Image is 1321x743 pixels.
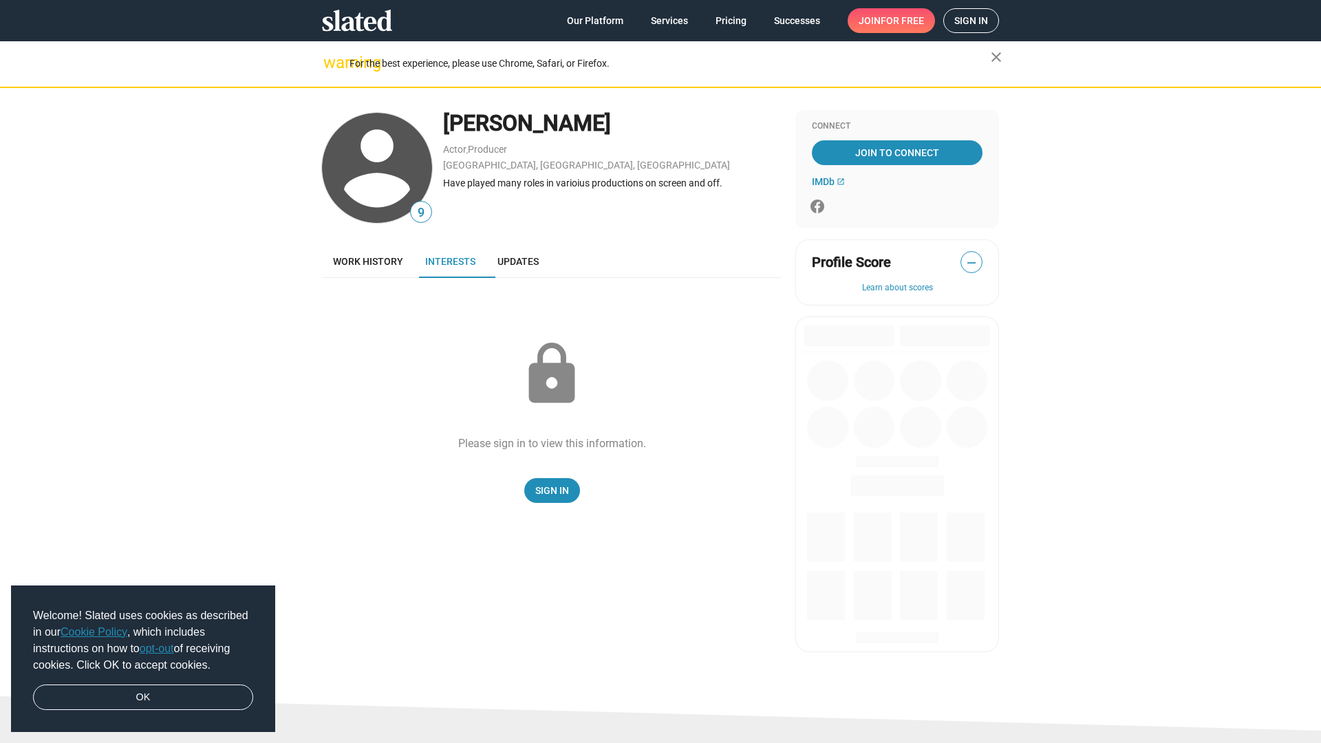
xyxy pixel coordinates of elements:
[556,8,634,33] a: Our Platform
[524,478,580,503] a: Sign In
[322,245,414,278] a: Work history
[497,256,539,267] span: Updates
[812,283,982,294] button: Learn about scores
[443,144,466,155] a: Actor
[763,8,831,33] a: Successes
[517,340,586,409] mat-icon: lock
[774,8,820,33] span: Successes
[466,147,468,154] span: ,
[443,160,730,171] a: [GEOGRAPHIC_DATA], [GEOGRAPHIC_DATA], [GEOGRAPHIC_DATA]
[961,254,982,272] span: —
[33,607,253,674] span: Welcome! Slated uses cookies as described in our , which includes instructions on how to of recei...
[468,144,507,155] a: Producer
[333,256,403,267] span: Work history
[458,436,646,451] div: Please sign in to view this information.
[443,109,782,138] div: [PERSON_NAME]
[535,478,569,503] span: Sign In
[812,140,982,165] a: Join To Connect
[11,585,275,733] div: cookieconsent
[567,8,623,33] span: Our Platform
[443,177,782,190] div: Have played many roles in varioius productions on screen and off.
[140,643,174,654] a: opt-out
[812,176,835,187] span: IMDb
[954,9,988,32] span: Sign in
[640,8,699,33] a: Services
[61,626,127,638] a: Cookie Policy
[848,8,935,33] a: Joinfor free
[651,8,688,33] span: Services
[859,8,924,33] span: Join
[705,8,758,33] a: Pricing
[837,177,845,186] mat-icon: open_in_new
[414,245,486,278] a: Interests
[486,245,550,278] a: Updates
[815,140,980,165] span: Join To Connect
[323,54,340,71] mat-icon: warning
[881,8,924,33] span: for free
[812,121,982,132] div: Connect
[33,685,253,711] a: dismiss cookie message
[425,256,475,267] span: Interests
[350,54,991,73] div: For the best experience, please use Chrome, Safari, or Firefox.
[812,176,845,187] a: IMDb
[988,49,1005,65] mat-icon: close
[943,8,999,33] a: Sign in
[716,8,747,33] span: Pricing
[812,253,891,272] span: Profile Score
[411,204,431,222] span: 9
